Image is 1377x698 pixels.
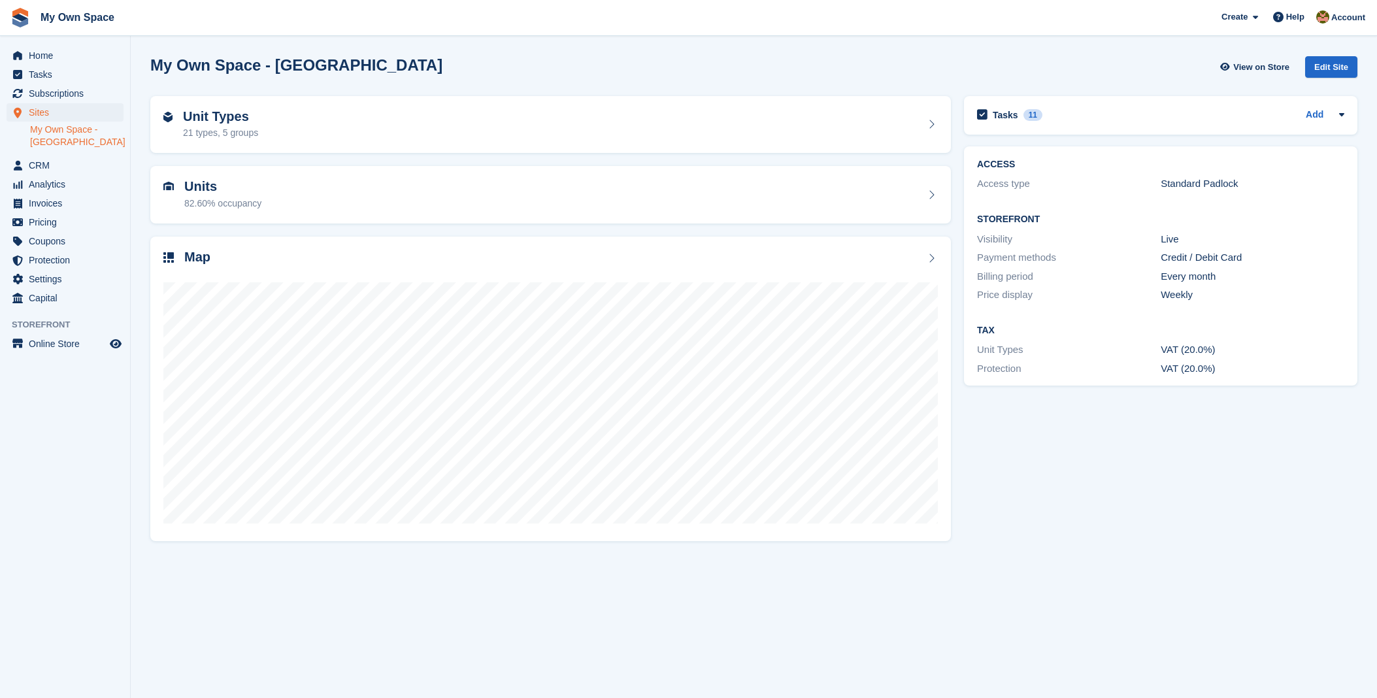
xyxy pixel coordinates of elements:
a: menu [7,232,124,250]
h2: ACCESS [977,159,1344,170]
a: Units 82.60% occupancy [150,166,951,224]
a: menu [7,65,124,84]
div: VAT (20.0%) [1161,342,1344,357]
img: stora-icon-8386f47178a22dfd0bd8f6a31ec36ba5ce8667c1dd55bd0f319d3a0aa187defe.svg [10,8,30,27]
span: Online Store [29,335,107,353]
h2: My Own Space - [GEOGRAPHIC_DATA] [150,56,442,74]
div: Protection [977,361,1161,376]
a: menu [7,251,124,269]
div: 21 types, 5 groups [183,126,258,140]
a: Map [150,237,951,542]
div: Payment methods [977,250,1161,265]
h2: Map [184,250,210,265]
h2: Tax [977,325,1344,336]
h2: Storefront [977,214,1344,225]
a: Add [1306,108,1323,123]
div: Edit Site [1305,56,1357,78]
span: Home [29,46,107,65]
span: Invoices [29,194,107,212]
span: Analytics [29,175,107,193]
span: Sites [29,103,107,122]
span: Capital [29,289,107,307]
div: VAT (20.0%) [1161,361,1344,376]
a: Preview store [108,336,124,352]
img: unit-type-icn-2b2737a686de81e16bb02015468b77c625bbabd49415b5ef34ead5e3b44a266d.svg [163,112,173,122]
div: Price display [977,288,1161,303]
div: 82.60% occupancy [184,197,261,210]
a: menu [7,335,124,353]
a: menu [7,103,124,122]
a: My Own Space [35,7,120,28]
span: View on Store [1233,61,1289,74]
a: Unit Types 21 types, 5 groups [150,96,951,154]
span: Account [1331,11,1365,24]
div: Credit / Debit Card [1161,250,1344,265]
a: menu [7,84,124,103]
a: My Own Space - [GEOGRAPHIC_DATA] [30,124,124,148]
a: Edit Site [1305,56,1357,83]
h2: Tasks [993,109,1018,121]
span: Create [1221,10,1248,24]
div: Standard Padlock [1161,176,1344,191]
img: Keely Collin [1316,10,1329,24]
span: Coupons [29,232,107,250]
div: Live [1161,232,1344,247]
div: Weekly [1161,288,1344,303]
div: Billing period [977,269,1161,284]
div: Visibility [977,232,1161,247]
h2: Units [184,179,261,194]
a: menu [7,270,124,288]
img: unit-icn-7be61d7bf1b0ce9d3e12c5938cc71ed9869f7b940bace4675aadf7bd6d80202e.svg [163,182,174,191]
span: Storefront [12,318,130,331]
a: menu [7,213,124,231]
a: menu [7,194,124,212]
div: 11 [1023,109,1042,121]
span: Pricing [29,213,107,231]
a: menu [7,46,124,65]
span: Tasks [29,65,107,84]
span: Protection [29,251,107,269]
img: map-icn-33ee37083ee616e46c38cad1a60f524a97daa1e2b2c8c0bc3eb3415660979fc1.svg [163,252,174,263]
h2: Unit Types [183,109,258,124]
span: Subscriptions [29,84,107,103]
span: Help [1286,10,1304,24]
a: menu [7,289,124,307]
a: menu [7,156,124,174]
a: menu [7,175,124,193]
span: CRM [29,156,107,174]
span: Settings [29,270,107,288]
div: Every month [1161,269,1344,284]
div: Access type [977,176,1161,191]
a: View on Store [1218,56,1295,78]
div: Unit Types [977,342,1161,357]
